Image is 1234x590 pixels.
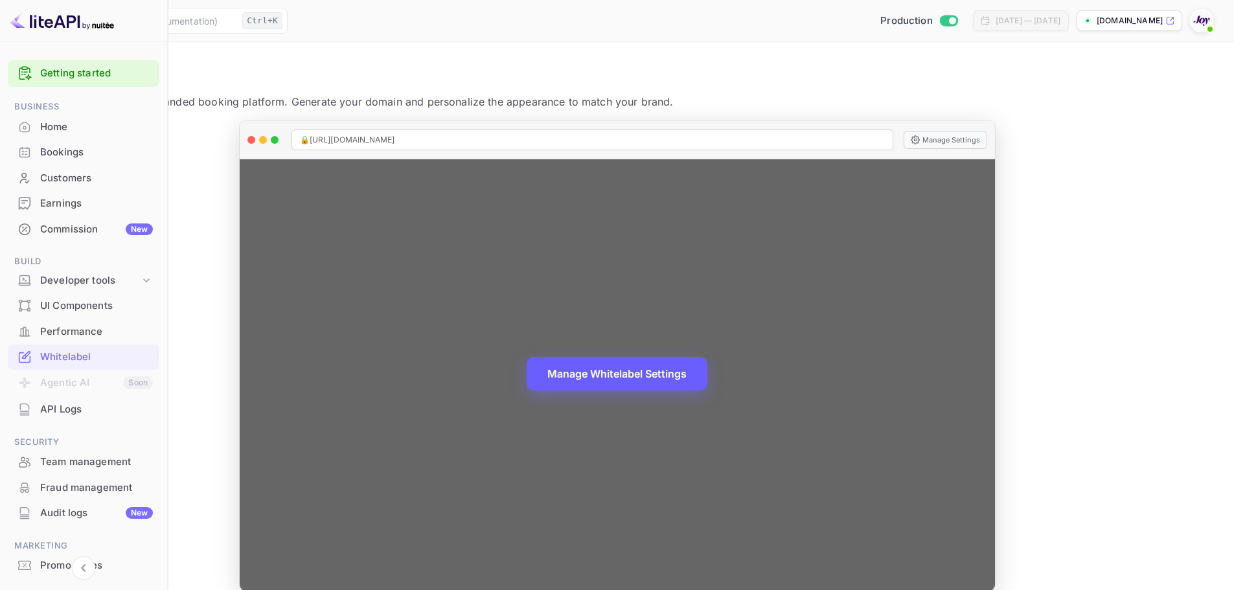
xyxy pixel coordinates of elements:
button: Manage Settings [904,131,987,149]
a: Audit logsNew [8,501,159,525]
img: With Joy [1191,10,1212,31]
div: Team management [8,449,159,475]
div: Earnings [40,196,153,211]
div: [DATE] — [DATE] [996,15,1060,27]
div: Whitelabel [40,350,153,365]
div: New [126,223,153,235]
div: Commission [40,222,153,237]
div: Audit logs [40,506,153,521]
div: Whitelabel [8,345,159,370]
span: Marketing [8,539,159,553]
a: Getting started [40,66,153,81]
div: Home [40,120,153,135]
a: Promo codes [8,553,159,577]
a: Home [8,115,159,139]
div: API Logs [8,397,159,422]
a: UI Components [8,293,159,317]
a: CommissionNew [8,217,159,241]
div: Home [8,115,159,140]
div: Performance [8,319,159,345]
button: Manage Whitelabel Settings [527,357,707,391]
div: Fraud management [40,481,153,495]
div: Ctrl+K [242,12,282,29]
div: Earnings [8,191,159,216]
div: Getting started [8,60,159,87]
span: Business [8,100,159,114]
a: Fraud management [8,475,159,499]
img: LiteAPI logo [10,10,114,31]
div: UI Components [40,299,153,313]
div: New [126,507,153,519]
span: Production [880,14,933,28]
div: Performance [40,324,153,339]
div: Customers [40,171,153,186]
div: Customers [8,166,159,191]
div: CommissionNew [8,217,159,242]
a: Earnings [8,191,159,215]
a: Customers [8,166,159,190]
div: Developer tools [40,273,140,288]
div: Bookings [8,140,159,165]
span: 🔒 [URL][DOMAIN_NAME] [300,134,395,146]
a: Team management [8,449,159,473]
span: Security [8,435,159,449]
div: API Logs [40,402,153,417]
p: Whitelabel [16,68,1218,84]
button: Collapse navigation [72,556,95,580]
div: Bookings [40,145,153,160]
div: Fraud management [8,475,159,501]
div: Switch to Sandbox mode [875,14,963,28]
span: Build [8,255,159,269]
div: Team management [40,455,153,470]
p: [DOMAIN_NAME] [1097,15,1163,27]
div: Audit logsNew [8,501,159,526]
div: Promo codes [8,553,159,578]
div: Promo codes [40,558,153,573]
p: Create and customize your branded booking platform. Generate your domain and personalize the appe... [16,94,1218,109]
a: Performance [8,319,159,343]
a: API Logs [8,397,159,421]
a: Bookings [8,140,159,164]
div: Developer tools [8,269,159,292]
div: UI Components [8,293,159,319]
a: Whitelabel [8,345,159,369]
